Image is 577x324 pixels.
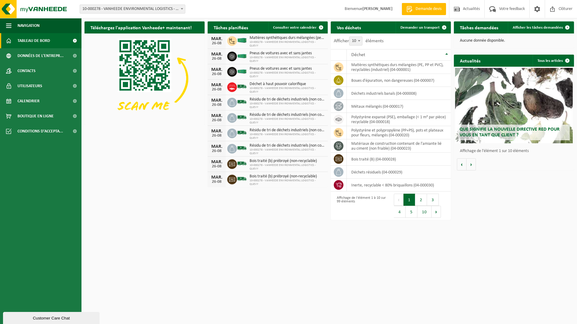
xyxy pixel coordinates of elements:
span: Calendrier [18,94,40,109]
button: Vorige [457,158,467,170]
td: métaux mélangés (04-000017) [347,100,451,113]
span: Bois traité (b) prébroyé (non-recyclable) [250,174,325,179]
iframe: chat widget [3,311,101,324]
span: 10 [349,37,362,45]
h2: Actualités [454,55,486,66]
img: BL-SO-LV [237,158,247,169]
span: Résidu de tri de déchets industriels (non comparable au déchets ménagers) [250,128,325,133]
span: 10-000278 - VANHEEDE ENVIRONMENTAL LOGISTICS - QUEVY [250,133,325,140]
div: MAR. [211,37,223,41]
h2: Tâches planifiées [208,21,254,33]
span: Tableau de bord [18,33,50,48]
button: 1 [403,194,415,206]
div: 26-08 [211,134,223,138]
span: Que signifie la nouvelle directive RED pour vous en tant que client ? [460,127,559,138]
span: 10-000278 - VANHEEDE ENVIRONMENTAL LOGISTICS - QUEVY [250,87,325,94]
a: Consulter votre calendrier [268,21,327,33]
h2: Tâches demandées [454,21,504,33]
div: 26-08 [211,57,223,61]
span: Déchet [351,52,365,57]
span: Consulter votre calendrier [273,26,317,30]
td: déchets industriels banals (04-000008) [347,87,451,100]
div: MAR. [211,98,223,103]
span: 10-000278 - VANHEEDE ENVIRONMENTAL LOGISTICS - QUEVY [250,56,325,63]
div: 26-08 [211,87,223,92]
span: Utilisateurs [18,78,42,94]
img: BL-SO-LV [237,174,247,184]
div: MAR. [211,160,223,164]
span: 10-000278 - VANHEEDE ENVIRONMENTAL LOGISTICS - QUEVY [250,148,325,155]
div: 26-08 [211,41,223,46]
button: 4 [394,206,406,218]
div: 26-08 [211,180,223,184]
span: 10-000278 - VANHEEDE ENVIRONMENTAL LOGISTICS - QUEVY [250,179,325,186]
td: déchets résiduels (04-000029) [347,166,451,179]
span: Données de l'entrepr... [18,48,64,63]
div: 26-08 [211,103,223,107]
button: Volgende [467,158,476,170]
span: 10-000278 - VANHEEDE ENVIRONMENTAL LOGISTICS - QUEVY [250,117,325,125]
span: Résidu de tri de déchets industriels (non comparable au déchets ménagers) [250,97,325,102]
img: BL-SO-LV [237,143,247,153]
strong: [PERSON_NAME] [362,7,393,11]
span: 10-000278 - VANHEEDE ENVIRONMENTAL LOGISTICS - QUEVY [250,71,325,78]
div: MAR. [211,175,223,180]
span: 10-000278 - VANHEEDE ENVIRONMENTAL LOGISTICS - QUEVY [250,40,325,48]
td: boues d'épuration, non dangereuses (04-000007) [347,74,451,87]
td: bois traité (B) (04-000028) [347,153,451,166]
a: Demande devis [402,3,446,15]
div: MAR. [211,83,223,87]
span: 10-000278 - VANHEEDE ENVIRONMENTAL LOGISTICS - QUEVY - QUÉVY-LE-GRAND [80,5,185,14]
span: Pneus de voitures avec et sans jantes [250,51,325,56]
div: 26-08 [211,164,223,169]
span: 10-000278 - VANHEEDE ENVIRONMENTAL LOGISTICS - QUEVY - QUÉVY-LE-GRAND [80,5,185,13]
div: MAR. [211,52,223,57]
span: Demander un transport [400,26,440,30]
a: Tous les articles [533,55,573,67]
span: Boutique en ligne [18,109,54,124]
label: Afficher éléments [334,39,384,43]
button: 10 [417,206,432,218]
span: Navigation [18,18,40,33]
span: Afficher les tâches demandées [513,26,563,30]
span: Demande devis [414,6,443,12]
img: BL-SO-LV [237,97,247,107]
h2: Téléchargez l'application Vanheede+ maintenant! [84,21,198,33]
span: 10-000278 - VANHEEDE ENVIRONMENTAL LOGISTICS - QUEVY [250,164,325,171]
button: 5 [406,206,417,218]
img: BL-SO-LV [237,112,247,122]
img: HK-XC-40-GN-00 [237,38,247,43]
div: 26-08 [211,118,223,122]
a: Que signifie la nouvelle directive RED pour vous en tant que client ? [455,68,573,143]
img: Download de VHEPlus App [84,33,205,124]
button: 3 [427,194,439,206]
td: inerte, recyclable < 80% briquaillons (04-000030) [347,179,451,192]
div: MAR. [211,129,223,134]
img: HK-XC-30-GN-00 [237,68,247,74]
td: matériaux de construction contenant de l'amiante lié au ciment (non friable) (04-000023) [347,139,451,153]
span: Déchet à haut pouvoir calorifique [250,82,325,87]
a: Afficher les tâches demandées [508,21,573,33]
span: Bois traité (b) prébroyé (non-recyclable) [250,159,325,164]
span: Conditions d'accepta... [18,124,63,139]
div: MAR. [211,67,223,72]
img: BL-SO-LV [237,128,247,138]
span: 10 [349,37,362,46]
p: Affichage de l'élément 1 sur 10 éléments [460,149,571,153]
span: Contacts [18,63,36,78]
button: 2 [415,194,427,206]
td: polystyrène expansé (PSE), emballage (< 1 m² par pièce) recyclable (04-000018) [347,113,451,126]
a: Demander un transport [396,21,450,33]
div: MAR. [211,144,223,149]
div: 26-08 [211,72,223,76]
td: matières synthétiques durs mélangées (PE, PP et PVC), recyclables (industriel) (04-000001) [347,61,451,74]
span: Pneus de voitures avec et sans jantes [250,66,325,71]
span: Résidu de tri de déchets industriels (non comparable au déchets ménagers) [250,143,325,148]
img: HK-XC-30-GN-00 [237,53,247,59]
div: 26-08 [211,149,223,153]
h2: Vos déchets [331,21,367,33]
div: Affichage de l'élément 1 à 10 sur 99 éléments [334,193,388,218]
button: Next [432,206,441,218]
img: BL-SO-LV [237,81,247,92]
